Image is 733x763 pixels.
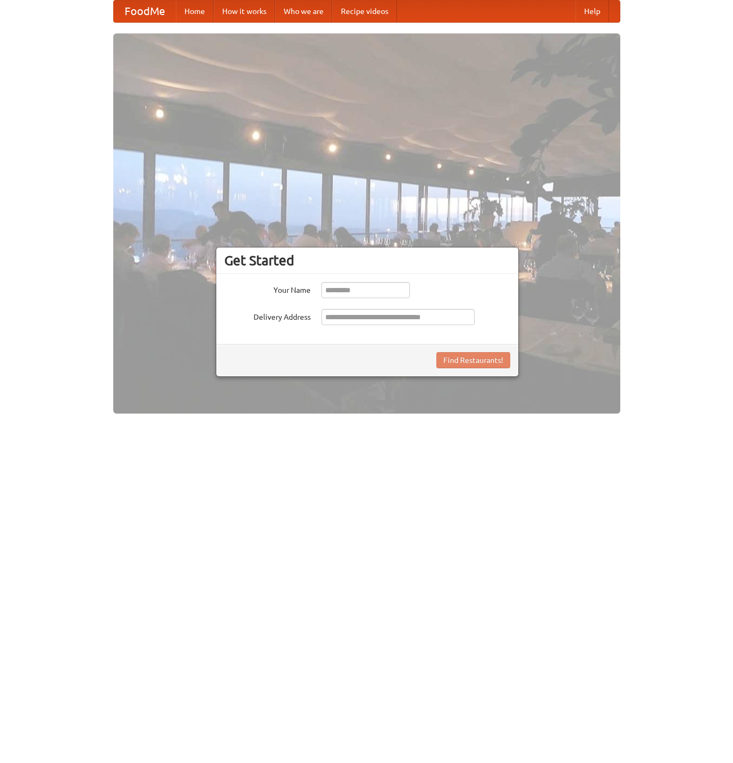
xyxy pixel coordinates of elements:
[224,309,311,322] label: Delivery Address
[436,352,510,368] button: Find Restaurants!
[224,252,510,269] h3: Get Started
[576,1,609,22] a: Help
[176,1,214,22] a: Home
[114,1,176,22] a: FoodMe
[224,282,311,295] label: Your Name
[332,1,397,22] a: Recipe videos
[275,1,332,22] a: Who we are
[214,1,275,22] a: How it works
